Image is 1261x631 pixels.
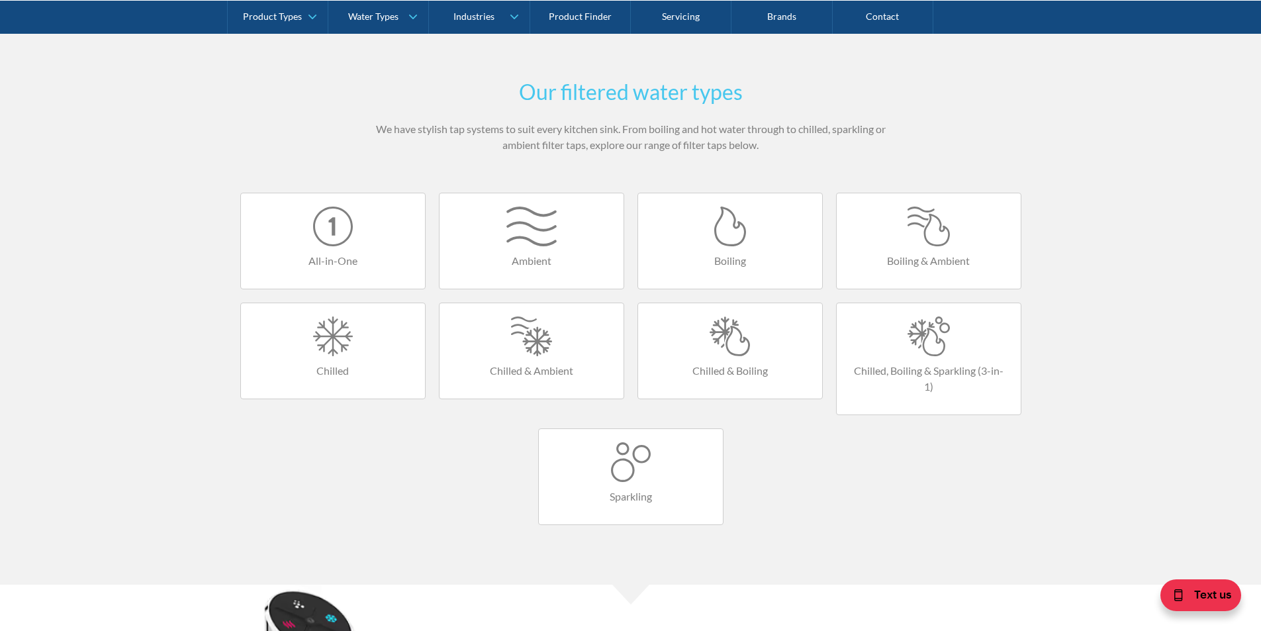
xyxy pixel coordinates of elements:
div: Industries [453,11,494,22]
a: Boiling & Ambient [836,193,1021,289]
iframe: podium webchat widget bubble [1129,565,1261,631]
a: All-in-One [240,193,426,289]
div: Product Types [243,11,302,22]
div: Water Types [348,11,398,22]
p: We have stylish tap systems to suit every kitchen sink. From boiling and hot water through to chi... [373,121,889,153]
a: Boiling [637,193,823,289]
a: Chilled & Boiling [637,303,823,399]
h4: Sparkling [552,489,710,505]
h4: Chilled & Boiling [651,363,809,379]
a: Ambient [439,193,624,289]
a: Chilled [240,303,426,399]
h4: All-in-One [254,253,412,269]
h4: Ambient [453,253,610,269]
h2: Our filtered water types [373,76,889,108]
h4: Boiling [651,253,809,269]
h4: Boiling & Ambient [850,253,1007,269]
h4: Chilled [254,363,412,379]
h4: Chilled & Ambient [453,363,610,379]
a: Chilled & Ambient [439,303,624,399]
a: Chilled, Boiling & Sparkling (3-in-1) [836,303,1021,415]
h4: Chilled, Boiling & Sparkling (3-in-1) [850,363,1007,395]
a: Sparkling [538,428,724,525]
